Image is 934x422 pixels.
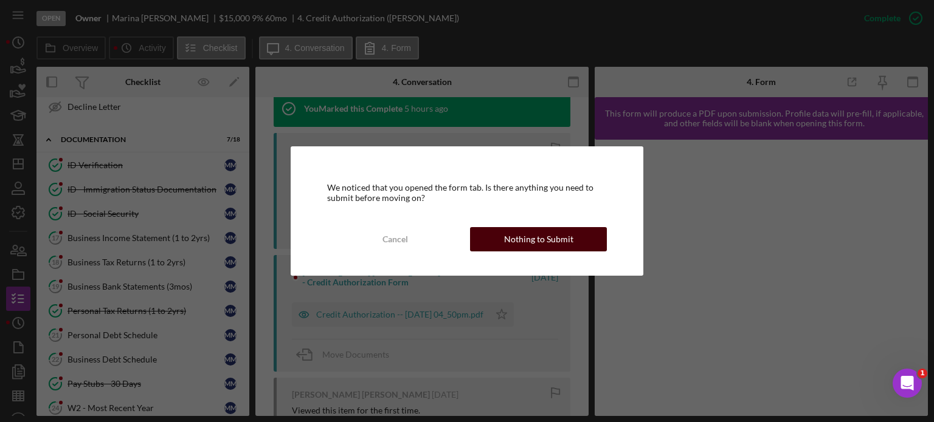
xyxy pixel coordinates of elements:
div: We noticed that you opened the form tab. Is there anything you need to submit before moving on? [327,183,607,202]
div: Cancel [382,227,408,251]
div: Nothing to Submit [504,227,573,251]
iframe: Intercom live chat [893,369,922,398]
span: 1 [918,369,927,378]
button: Nothing to Submit [470,227,607,251]
button: Cancel [327,227,464,251]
